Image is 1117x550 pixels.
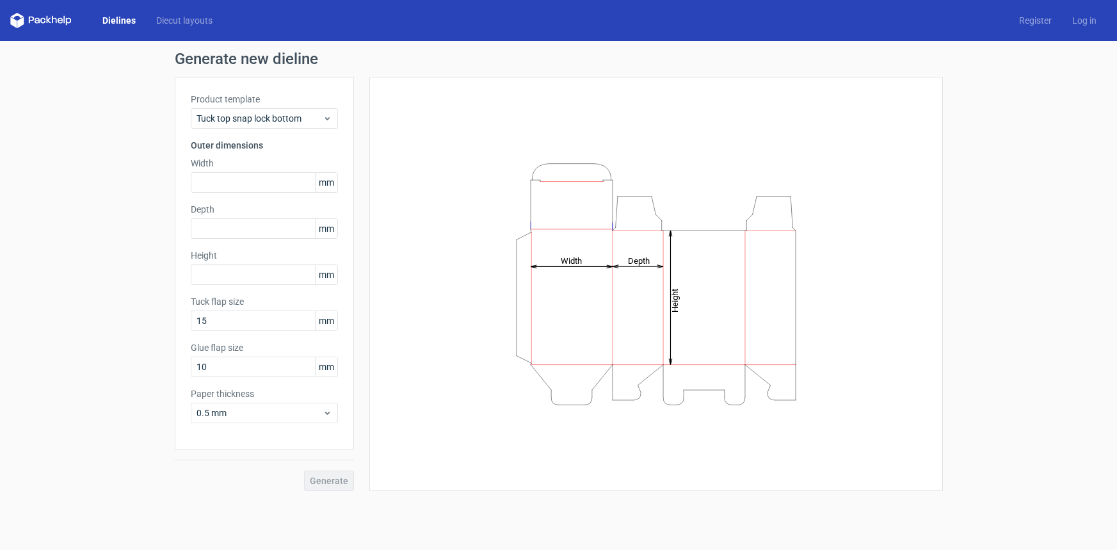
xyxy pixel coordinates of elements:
label: Glue flap size [191,341,338,354]
label: Width [191,157,338,170]
label: Depth [191,203,338,216]
span: mm [315,311,337,330]
a: Log in [1062,14,1107,27]
span: mm [315,357,337,376]
a: Dielines [92,14,146,27]
span: mm [315,219,337,238]
span: mm [315,173,337,192]
h1: Generate new dieline [175,51,943,67]
a: Register [1009,14,1062,27]
tspan: Depth [628,255,650,265]
h3: Outer dimensions [191,139,338,152]
span: 0.5 mm [197,407,323,419]
label: Tuck flap size [191,295,338,308]
label: Paper thickness [191,387,338,400]
span: mm [315,265,337,284]
tspan: Height [670,288,680,312]
span: Tuck top snap lock bottom [197,112,323,125]
tspan: Width [560,255,581,265]
a: Diecut layouts [146,14,223,27]
label: Product template [191,93,338,106]
label: Height [191,249,338,262]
